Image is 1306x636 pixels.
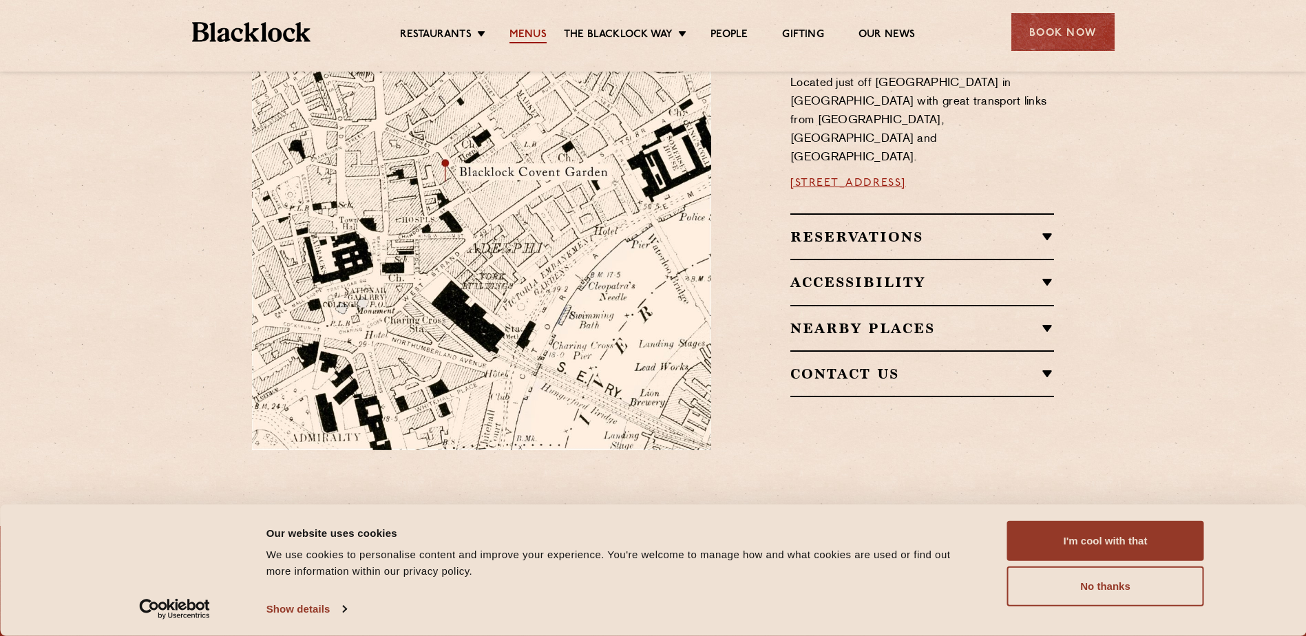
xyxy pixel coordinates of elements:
button: I'm cool with that [1007,521,1204,561]
h2: Nearby Places [790,320,1054,337]
a: The Blacklock Way [564,28,673,43]
h2: Contact Us [790,365,1054,382]
button: No thanks [1007,566,1204,606]
div: Our website uses cookies [266,524,976,541]
a: Usercentrics Cookiebot - opens in a new window [114,599,235,619]
a: Our News [859,28,916,43]
span: Located just off [GEOGRAPHIC_DATA] in [GEOGRAPHIC_DATA] with great transport links from [GEOGRAPH... [790,78,1046,163]
a: Menus [509,28,547,43]
a: Show details [266,599,346,619]
a: [STREET_ADDRESS] [790,178,906,189]
h2: Accessibility [790,274,1054,290]
div: Book Now [1011,13,1115,51]
h2: Reservations [790,229,1054,245]
img: svg%3E [563,321,756,450]
img: BL_Textured_Logo-footer-cropped.svg [192,22,311,42]
a: People [710,28,748,43]
a: Restaurants [400,28,472,43]
a: Gifting [782,28,823,43]
div: We use cookies to personalise content and improve your experience. You're welcome to manage how a... [266,547,976,580]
